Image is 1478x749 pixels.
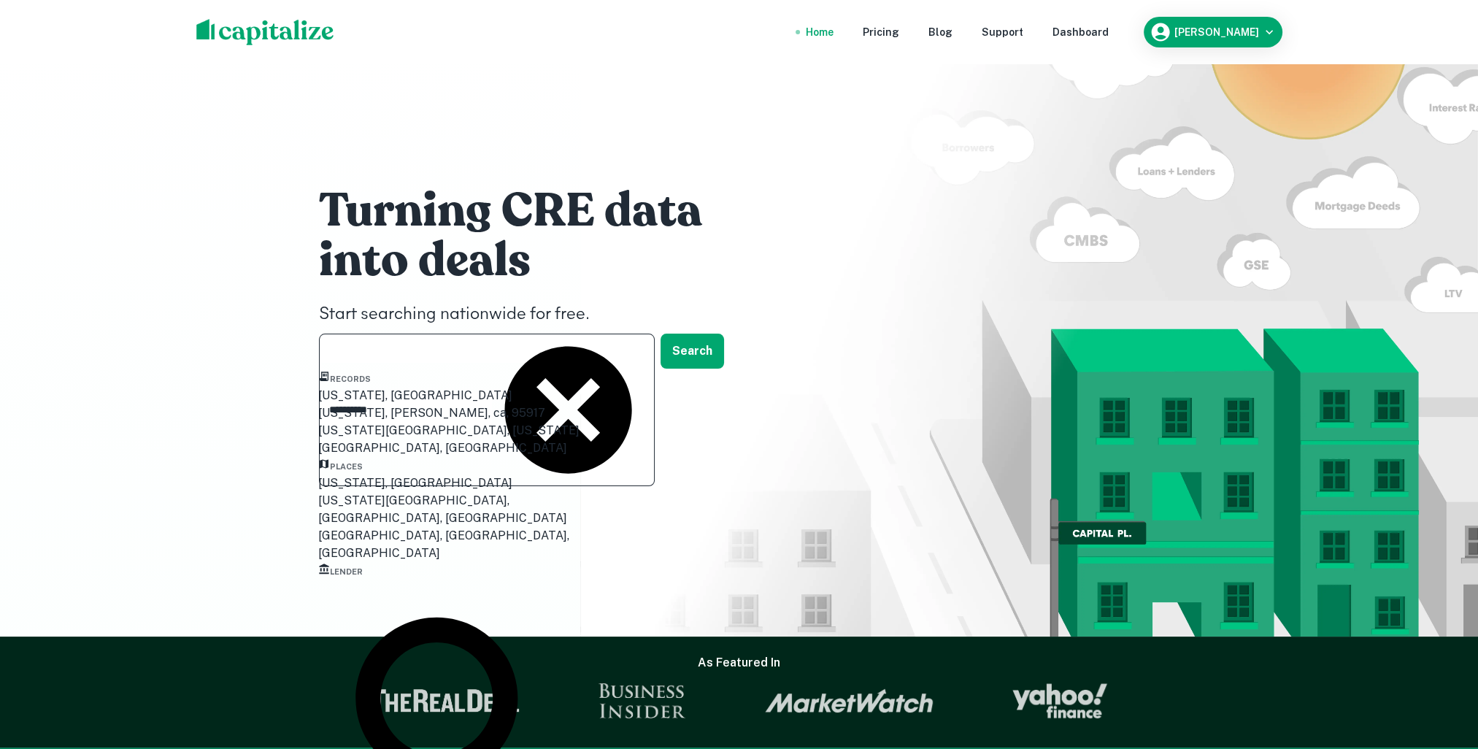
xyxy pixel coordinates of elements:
img: Market Watch [765,688,934,713]
div: [US_STATE][GEOGRAPHIC_DATA], [US_STATE][GEOGRAPHIC_DATA], [GEOGRAPHIC_DATA] [318,422,617,457]
div: [US_STATE], [PERSON_NAME], ca, 95917 [318,404,617,422]
img: Yahoo Finance [1012,683,1107,718]
a: Dashboard [1052,24,1109,40]
a: Blog [928,24,952,40]
div: [US_STATE], [GEOGRAPHIC_DATA] [318,475,617,492]
img: Business Insider [598,683,686,718]
h1: into deals [319,231,757,290]
h6: As Featured In [698,654,780,672]
div: [US_STATE][GEOGRAPHIC_DATA], [GEOGRAPHIC_DATA], [GEOGRAPHIC_DATA] [318,492,617,527]
span: Lender [330,567,363,576]
h6: [PERSON_NAME] [1174,27,1259,37]
div: [GEOGRAPHIC_DATA], [GEOGRAPHIC_DATA], [GEOGRAPHIC_DATA] [318,527,617,562]
h4: Start searching nationwide for free. [319,301,757,328]
a: Home [806,24,834,40]
div: [US_STATE], [GEOGRAPHIC_DATA] [318,387,617,404]
span: Records [330,374,371,383]
iframe: Chat Widget [1405,632,1478,702]
span: Places [330,462,363,471]
button: Search [661,334,724,369]
button: [PERSON_NAME] [1144,17,1282,47]
img: capitalize-logo.png [196,19,334,45]
h1: Turning CRE data [319,182,757,240]
a: Pricing [863,24,899,40]
a: Support [982,24,1023,40]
